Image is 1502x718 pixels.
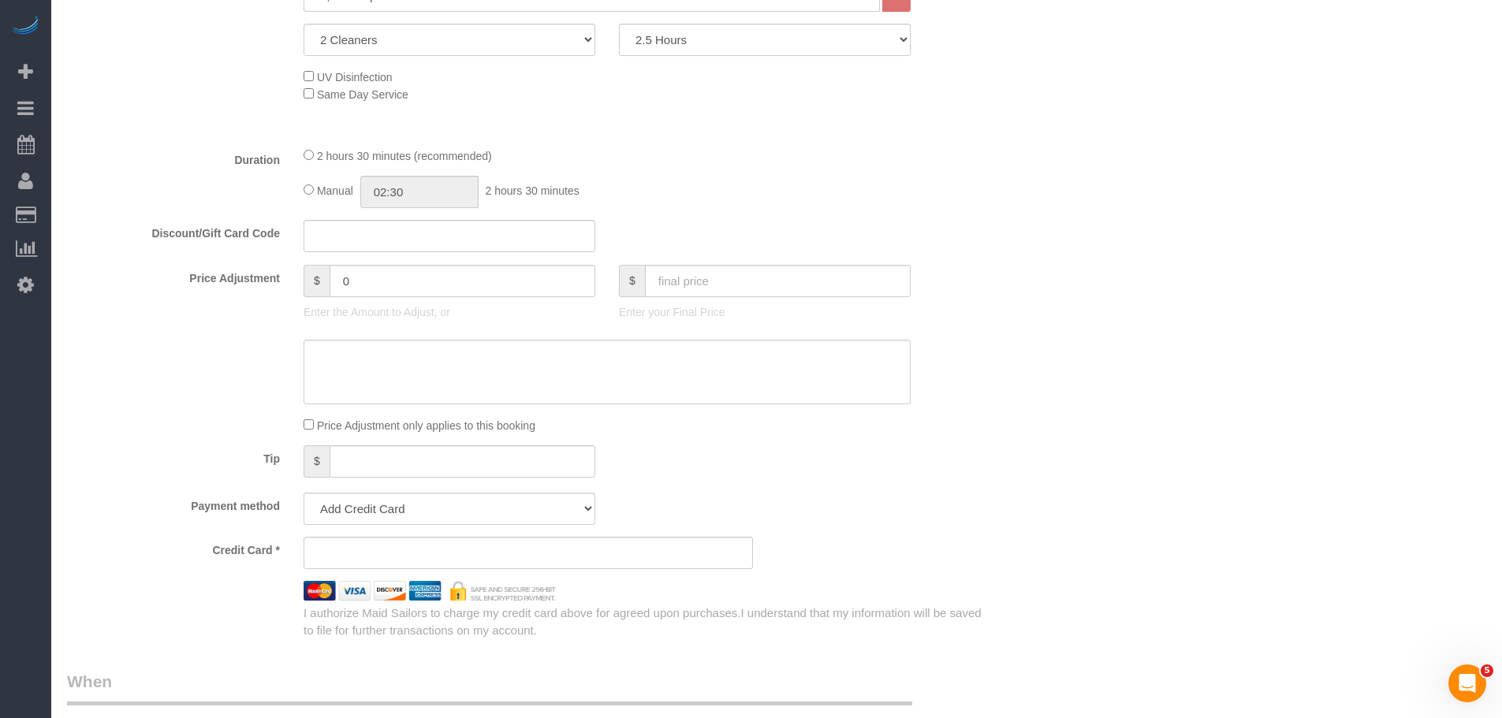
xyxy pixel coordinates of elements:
[55,537,292,558] label: Credit Card *
[55,265,292,286] label: Price Adjustment
[292,605,1001,638] div: I authorize Maid Sailors to charge my credit card above for agreed upon purchases.
[1448,664,1486,702] iframe: Intercom live chat
[645,265,911,297] input: final price
[317,150,492,162] span: 2 hours 30 minutes (recommended)
[317,545,740,560] iframe: Secure card payment input frame
[317,71,393,84] span: UV Disinfection
[486,184,580,197] span: 2 hours 30 minutes
[304,606,982,636] span: I understand that my information will be saved to file for further transactions on my account.
[317,419,535,432] span: Price Adjustment only applies to this booking
[619,304,911,320] p: Enter your Final Price
[55,147,292,168] label: Duration
[304,265,330,297] span: $
[317,88,408,101] span: Same Day Service
[55,220,292,241] label: Discount/Gift Card Code
[304,304,595,320] p: Enter the Amount to Adjust, or
[619,265,645,297] span: $
[1481,664,1493,677] span: 5
[317,184,353,197] span: Manual
[55,493,292,514] label: Payment method
[55,445,292,467] label: Tip
[292,581,568,601] img: credit cards
[9,16,41,38] img: Automaid Logo
[304,445,330,478] span: $
[67,670,912,705] legend: When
